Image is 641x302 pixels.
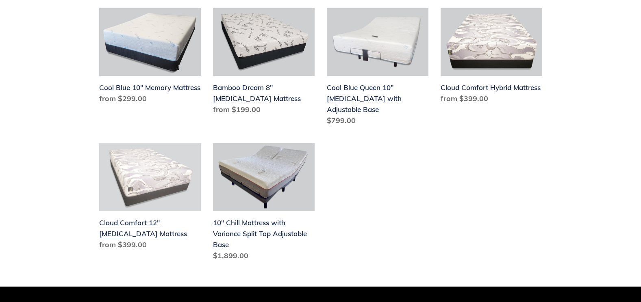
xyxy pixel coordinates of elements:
a: 10" Chill Mattress with Variance Split Top Adjustable Base [213,143,315,264]
a: Bamboo Dream 8" Memory Foam Mattress [213,8,315,118]
a: Cool Blue 10" Memory Mattress [99,8,201,107]
a: Cloud Comfort Hybrid Mattress [441,8,542,107]
a: Cloud Comfort 12" Memory Foam Mattress [99,143,201,253]
a: Cool Blue Queen 10" Memory Foam with Adjustable Base [327,8,428,129]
